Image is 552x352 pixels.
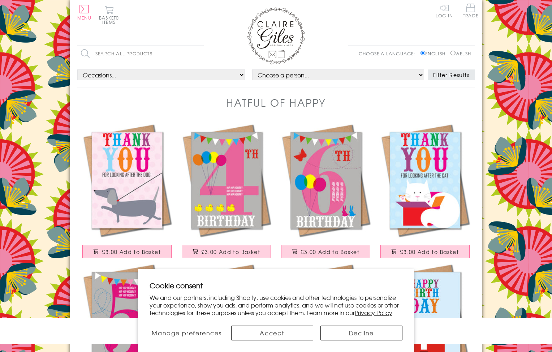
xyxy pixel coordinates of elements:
[182,245,271,258] button: £3.00 Add to Basket
[375,121,475,246] a: Thank You Card, Cat and Present, Thank you for looking after the Cat £3.00 Add to Basket
[428,69,475,80] button: Filter Results
[421,50,449,57] label: English
[77,121,177,246] a: Thank You Card, Dog on Lead, Thank you for looking after the Dog £3.00 Add to Basket
[150,326,224,340] button: Manage preferences
[177,121,276,246] a: Birthday Card, Pink Age 4, 4th Birthday, Hip Hip Hooray £3.00 Add to Basket
[375,121,475,239] img: Thank You Card, Cat and Present, Thank you for looking after the Cat
[152,328,221,337] span: Manage preferences
[201,248,260,255] span: £3.00 Add to Basket
[276,121,375,246] a: Birthday Card, Pink Age 6, 6th Birthday, Hip Hip Hooray £3.00 Add to Basket
[450,51,455,55] input: Welsh
[359,50,419,57] p: Choose a language:
[320,326,402,340] button: Decline
[301,248,359,255] span: £3.00 Add to Basket
[102,248,161,255] span: £3.00 Add to Basket
[150,294,402,316] p: We and our partners, including Shopify, use cookies and other technologies to personalize your ex...
[380,245,470,258] button: £3.00 Add to Basket
[281,245,371,258] button: £3.00 Add to Basket
[436,4,453,18] a: Log In
[355,308,392,317] a: Privacy Policy
[177,121,276,239] img: Birthday Card, Pink Age 4, 4th Birthday, Hip Hip Hooray
[197,46,204,62] input: Search
[77,14,91,21] span: Menu
[421,51,425,55] input: English
[276,121,375,239] img: Birthday Card, Pink Age 6, 6th Birthday, Hip Hip Hooray
[150,280,402,290] h2: Cookie consent
[77,5,91,20] button: Menu
[102,14,119,25] span: 0 items
[463,4,478,19] a: Trade
[77,121,177,239] img: Thank You Card, Dog on Lead, Thank you for looking after the Dog
[463,4,478,18] span: Trade
[82,245,172,258] button: £3.00 Add to Basket
[231,326,313,340] button: Accept
[99,6,119,24] button: Basket0 items
[400,248,459,255] span: £3.00 Add to Basket
[226,95,326,110] h1: Hatful of Happy
[77,46,204,62] input: Search all products
[247,7,305,64] img: Claire Giles Greetings Cards
[450,50,471,57] label: Welsh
